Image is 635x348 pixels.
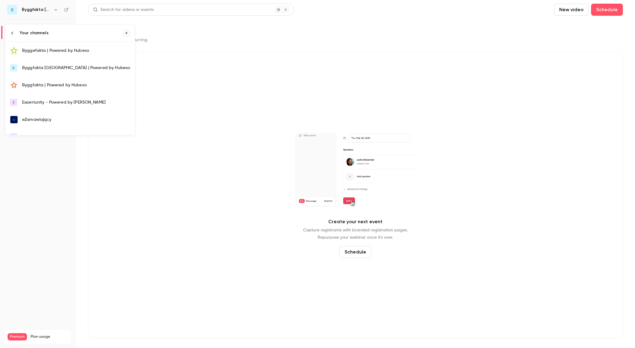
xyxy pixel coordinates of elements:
div: Expertunity - Powered by [PERSON_NAME] [22,99,130,105]
img: eZamawiający [10,116,18,123]
div: Your channels [20,30,123,36]
img: Byggfakta | Powered by Hubexo [10,81,18,89]
span: B [12,65,15,71]
div: eZamawiający [22,117,130,123]
span: E [13,100,15,105]
div: Byggefakta | Powered by Hubexo [22,48,130,54]
div: Byggfakta [GEOGRAPHIC_DATA] | Powered by Hubexo [22,65,130,71]
div: Hubexo 4 [22,134,130,140]
span: H [12,134,15,140]
div: Byggfakta | Powered by Hubexo [22,82,130,88]
img: Byggefakta | Powered by Hubexo [10,47,18,54]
